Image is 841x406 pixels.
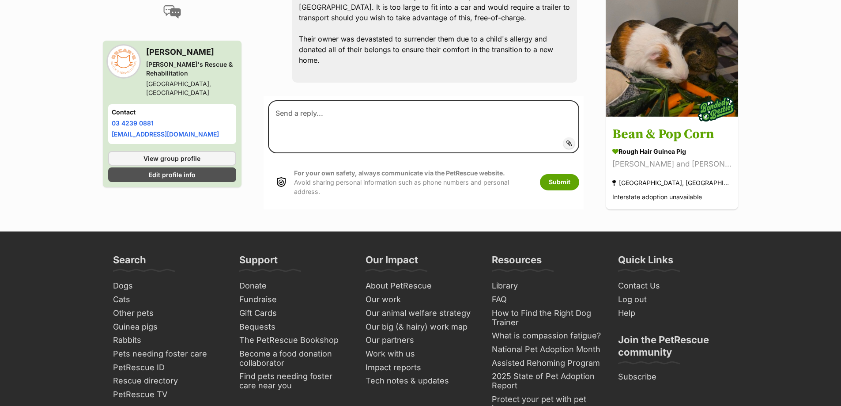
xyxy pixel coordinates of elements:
div: [PERSON_NAME] and [PERSON_NAME] [612,158,732,170]
a: PetRescue ID [109,361,227,375]
a: Bequests [236,320,353,334]
a: Assisted Rehoming Program [488,357,606,370]
div: Rough Hair Guinea Pig [612,147,732,156]
a: National Pet Adoption Month [488,343,606,357]
p: Avoid sharing personal information such as phone numbers and personal address. [294,168,531,197]
a: 03 4239 0881 [112,119,154,127]
a: Work with us [362,347,479,361]
h3: Quick Links [618,254,673,271]
a: FAQ [488,293,606,307]
a: How to Find the Right Dog Trainer [488,307,606,329]
a: Library [488,279,606,293]
a: Dogs [109,279,227,293]
a: Fundraise [236,293,353,307]
span: Interstate adoption unavailable [612,193,702,201]
a: Our animal welfare strategy [362,307,479,320]
span: View group profile [143,154,200,163]
a: Help [615,307,732,320]
img: bonded besties [694,87,738,131]
a: Our big (& hairy) work map [362,320,479,334]
a: [EMAIL_ADDRESS][DOMAIN_NAME] [112,130,219,138]
a: 2025 State of Pet Adoption Report [488,370,606,392]
a: Subscribe [615,370,732,384]
img: Oscar's Rescue & Rehabilitation profile pic [108,46,139,77]
a: Bean & Pop Corn Rough Hair Guinea Pig [PERSON_NAME] and [PERSON_NAME] [GEOGRAPHIC_DATA], [GEOGRAP... [606,118,738,209]
a: Cats [109,293,227,307]
h3: Support [239,254,278,271]
a: Our work [362,293,479,307]
a: Find pets needing foster care near you [236,370,353,392]
img: conversation-icon-4a6f8262b818ee0b60e3300018af0b2d0b884aa5de6e9bcb8d3d4eeb1a70a7c4.svg [163,5,181,19]
a: Pets needing foster care [109,347,227,361]
a: Guinea pigs [109,320,227,334]
h3: Search [113,254,146,271]
a: Rabbits [109,334,227,347]
a: PetRescue TV [109,388,227,402]
strong: For your own safety, always communicate via the PetRescue website. [294,169,505,177]
h3: Resources [492,254,542,271]
div: [PERSON_NAME]'s Rescue & Rehabilitation [146,60,236,78]
a: The PetRescue Bookshop [236,334,353,347]
h3: [PERSON_NAME] [146,46,236,58]
h3: Bean & Pop Corn [612,125,732,144]
a: Edit profile info [108,167,236,182]
span: Edit profile info [149,170,196,179]
button: Submit [540,174,579,190]
h3: Join the PetRescue community [618,334,728,364]
a: Impact reports [362,361,479,375]
a: View group profile [108,151,236,166]
div: [GEOGRAPHIC_DATA], [GEOGRAPHIC_DATA] [612,177,732,189]
div: [GEOGRAPHIC_DATA], [GEOGRAPHIC_DATA] [146,80,236,97]
a: Contact Us [615,279,732,293]
a: What is compassion fatigue? [488,329,606,343]
h4: Contact [112,108,233,117]
a: Rescue directory [109,374,227,388]
a: Gift Cards [236,307,353,320]
a: Tech notes & updates [362,374,479,388]
a: Log out [615,293,732,307]
a: Our partners [362,334,479,347]
a: Donate [236,279,353,293]
a: Other pets [109,307,227,320]
a: Become a food donation collaborator [236,347,353,370]
a: About PetRescue [362,279,479,293]
h3: Our Impact [366,254,418,271]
